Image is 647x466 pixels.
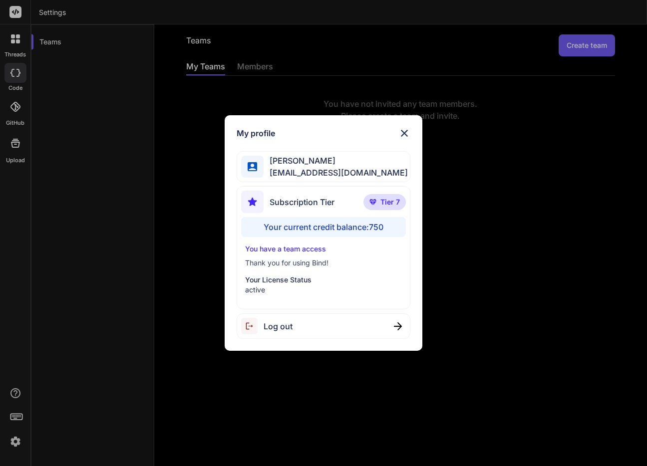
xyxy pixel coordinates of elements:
p: Thank you for using Bind! [245,258,402,268]
p: Your License Status [245,275,402,285]
img: logout [241,318,264,334]
span: [PERSON_NAME] [264,155,408,167]
span: Tier 7 [380,197,400,207]
img: close [398,127,410,139]
img: premium [369,199,376,205]
span: Subscription Tier [270,196,334,208]
p: active [245,285,402,295]
h1: My profile [237,127,275,139]
p: You have a team access [245,244,402,254]
img: profile [248,162,257,172]
div: Your current credit balance: 750 [241,217,406,237]
span: [EMAIL_ADDRESS][DOMAIN_NAME] [264,167,408,179]
img: close [394,322,402,330]
img: subscription [241,191,264,213]
span: Log out [264,320,293,332]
